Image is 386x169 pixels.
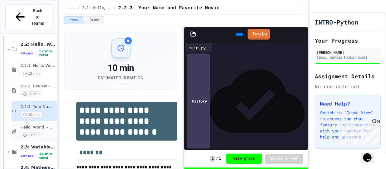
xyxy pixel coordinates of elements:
span: 10 min [21,112,42,118]
span: 2.2.2: Review - Hello, World! [21,84,56,89]
span: 2.2: Hello, World! [21,41,56,47]
span: ... [69,6,75,11]
button: Back to Teams [5,4,52,30]
span: 2.2.3: Your Name and Favorite Movie [21,104,56,109]
h3: Need Help? [320,100,375,107]
span: 4 items [21,51,33,55]
span: 15 min [21,91,42,97]
span: 1 [219,156,221,161]
span: / [216,156,218,161]
div: [EMAIL_ADDRESS][DOMAIN_NAME] [317,55,379,60]
div: Chat with us now!Close [2,2,42,38]
iframe: chat widget [336,119,380,144]
button: Lesson [64,16,84,24]
div: No due date set [315,83,381,90]
div: History [187,54,210,148]
button: Grade [86,16,104,24]
span: • [36,154,37,158]
p: Switch to "Grade View" to access the chat feature and communicate with your teacher for help and ... [320,110,375,140]
button: View grade [226,154,262,164]
span: 17 min [21,132,42,138]
h1: INTRO-Python [315,18,358,26]
iframe: chat widget [361,145,380,163]
span: 2.2: Hello, World! [82,6,111,11]
div: Estimated Duration [98,75,144,81]
span: • [36,51,37,56]
span: / [114,6,116,11]
span: 44 min total [39,152,56,160]
span: 1 [210,156,215,162]
div: [PERSON_NAME] [317,50,379,55]
h2: Your Progress [315,36,381,45]
span: 15 min [21,71,42,76]
span: / [78,6,80,11]
span: 4 items [21,154,33,158]
div: main.py [186,44,209,51]
div: main.py [186,43,212,52]
span: 2.2.1: Hello, World! [21,63,56,68]
h2: Assignment Details [315,72,381,80]
span: Hello, World! - Quiz [21,125,56,130]
span: 2.2.3: Your Name and Favorite Movie [118,5,220,12]
div: 10 min [98,63,144,73]
span: 57 min total [39,49,56,57]
span: Back to Teams [30,8,45,27]
button: Submit Answer [265,154,303,164]
span: 2.3: Variables and Data Types [21,144,56,150]
a: Tests [248,29,270,40]
span: Submit Answer [270,156,298,161]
